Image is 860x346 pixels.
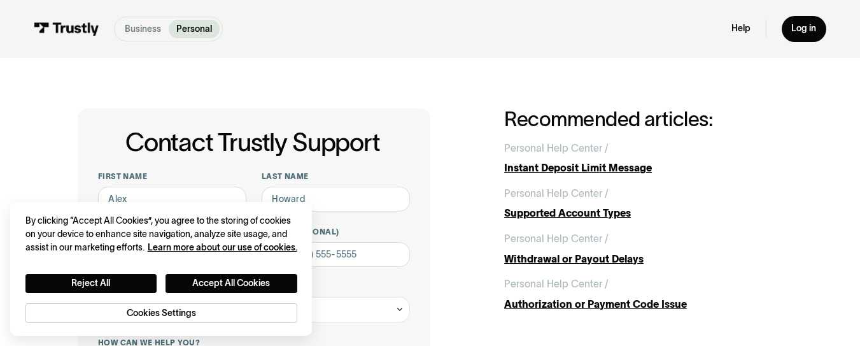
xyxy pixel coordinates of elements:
a: Personal [169,20,220,38]
div: Cookie banner [10,202,312,336]
span: (Optional) [290,227,339,236]
p: Personal [176,22,212,36]
div: Authorization or Payment Code Issue [504,297,782,312]
button: Accept All Cookies [166,274,297,293]
div: By clicking “Accept All Cookies”, you agree to the storing of cookies on your device to enhance s... [25,214,297,254]
h1: Contact Trustly Support [95,129,410,156]
div: Personal Help Center / [504,186,609,201]
div: Log in [791,23,816,34]
label: Phone [262,227,410,237]
button: Cookies Settings [25,303,297,324]
img: Trustly Logo [34,22,99,36]
input: Howard [262,187,410,212]
a: Personal Help Center /Withdrawal or Payout Delays [504,231,782,266]
div: Privacy [25,214,297,323]
div: Withdrawal or Payout Delays [504,252,782,267]
div: Instant Deposit Limit Message [504,161,782,176]
div: Personal Help Center / [504,231,609,247]
p: Business [125,22,161,36]
h2: Recommended articles: [504,108,782,131]
a: Business [117,20,169,38]
a: More information about your privacy, opens in a new tab [148,242,297,252]
a: Personal Help Center /Authorization or Payment Code Issue [504,277,782,312]
div: Supported Account Types [504,206,782,221]
a: Help [731,23,751,34]
label: First name [98,171,246,182]
input: Alex [98,187,246,212]
a: Log in [782,16,827,43]
a: Personal Help Center /Instant Deposit Limit Message [504,141,782,176]
div: Personal Help Center / [504,277,609,292]
button: Reject All [25,274,157,293]
label: Last name [262,171,410,182]
input: (555) 555-5555 [262,242,410,268]
div: Personal Help Center / [504,141,609,156]
a: Personal Help Center /Supported Account Types [504,186,782,221]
